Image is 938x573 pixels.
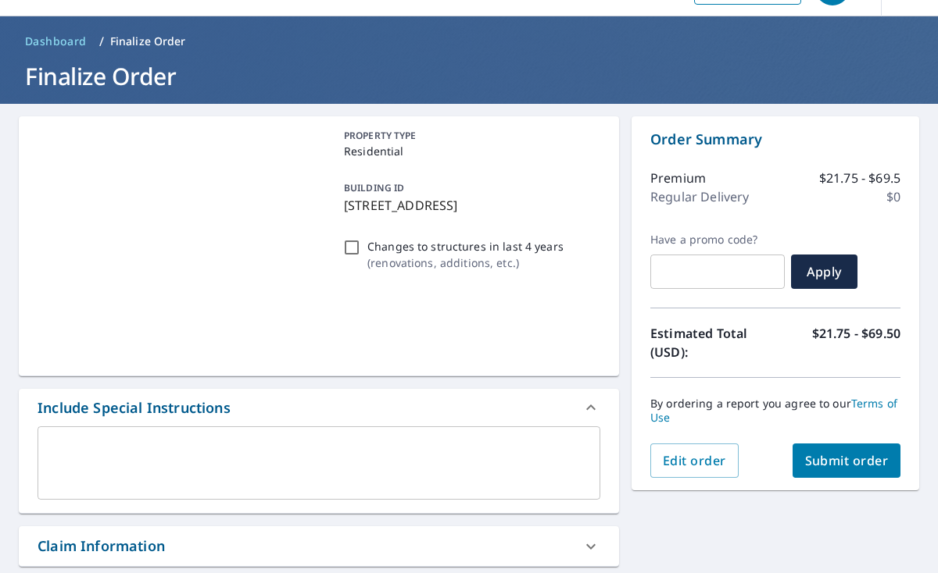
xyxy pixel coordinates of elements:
p: Order Summary [650,129,900,150]
div: Include Special Instructions [19,389,619,426]
label: Have a promo code? [650,233,785,247]
p: Finalize Order [110,34,186,49]
h1: Finalize Order [19,60,919,92]
p: Estimated Total (USD): [650,324,775,361]
p: Changes to structures in last 4 years [367,238,564,254]
p: $0 [886,187,900,206]
button: Submit order [793,443,901,478]
li: / [99,32,104,51]
a: Dashboard [19,29,93,54]
button: Edit order [650,443,739,478]
p: [STREET_ADDRESS] [344,196,594,215]
div: Include Special Instructions [38,397,231,418]
p: Premium [650,169,706,187]
p: Regular Delivery [650,187,749,206]
span: Apply [804,263,845,280]
p: BUILDING ID [344,181,404,194]
div: Claim Information [19,526,619,566]
span: Dashboard [25,34,87,49]
p: $21.75 - $69.5 [819,169,900,187]
p: By ordering a report you agree to our [650,397,900,425]
p: Residential [344,143,594,159]
nav: breadcrumb [19,29,919,54]
span: Edit order [663,452,726,469]
div: Claim Information [38,536,165,557]
p: ( renovations, additions, etc. ) [367,254,564,271]
p: PROPERTY TYPE [344,129,594,143]
a: Terms of Use [650,396,897,425]
p: $21.75 - $69.50 [812,324,900,361]
span: Submit order [805,452,889,469]
button: Apply [791,254,857,289]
